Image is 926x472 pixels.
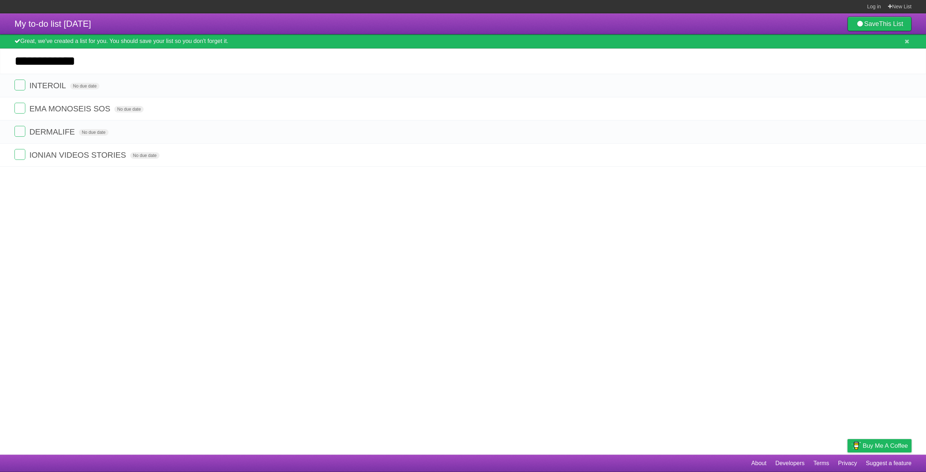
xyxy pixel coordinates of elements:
label: Done [14,126,25,137]
a: Suggest a feature [866,456,912,470]
a: Privacy [838,456,857,470]
span: EMA MONOSEIS SOS [29,104,112,113]
span: No due date [114,106,144,112]
label: Done [14,149,25,160]
a: Buy me a coffee [848,439,912,452]
span: ΙΟΝΙΑΝ VIDEOS STORIES [29,150,128,160]
label: Done [14,80,25,90]
span: No due date [130,152,160,159]
label: Done [14,103,25,114]
span: INTEROIL [29,81,68,90]
a: Developers [775,456,804,470]
b: This List [879,20,903,27]
a: About [751,456,766,470]
span: My to-do list [DATE] [14,19,91,29]
span: Buy me a coffee [863,439,908,452]
a: SaveThis List [848,17,912,31]
span: No due date [79,129,108,136]
a: Terms [814,456,829,470]
span: No due date [70,83,99,89]
img: Buy me a coffee [851,439,861,452]
span: DERMALIFE [29,127,77,136]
